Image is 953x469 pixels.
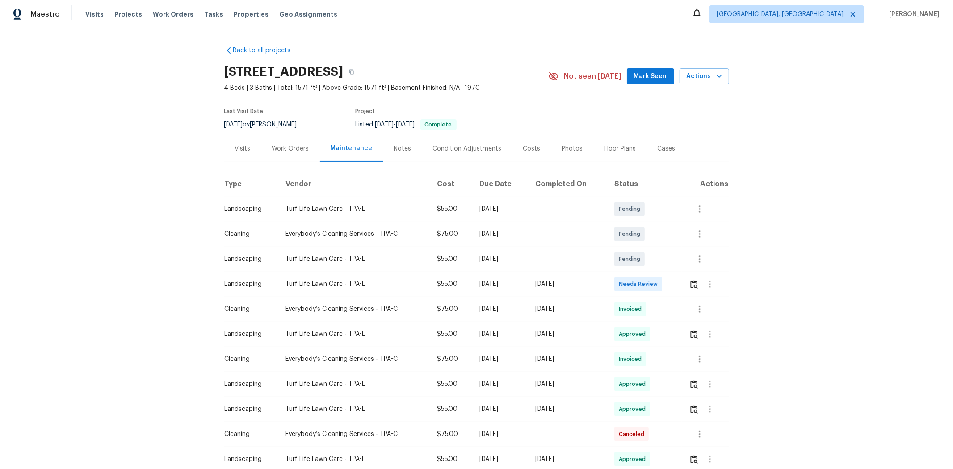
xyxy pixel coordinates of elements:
[356,121,457,128] span: Listed
[619,280,661,289] span: Needs Review
[396,121,415,128] span: [DATE]
[224,109,264,114] span: Last Visit Date
[285,255,423,264] div: Turf Life Lawn Care - TPA-L
[272,144,309,153] div: Work Orders
[235,144,251,153] div: Visits
[479,305,521,314] div: [DATE]
[437,455,466,464] div: $55.00
[690,280,698,289] img: Review Icon
[689,398,699,420] button: Review Icon
[690,455,698,464] img: Review Icon
[285,380,423,389] div: Turf Life Lawn Care - TPA-L
[114,10,142,19] span: Projects
[619,330,649,339] span: Approved
[153,10,193,19] span: Work Orders
[437,430,466,439] div: $75.00
[437,405,466,414] div: $55.00
[285,355,423,364] div: Everybody’s Cleaning Services - TPA-C
[204,11,223,17] span: Tasks
[627,68,674,85] button: Mark Seen
[437,380,466,389] div: $55.00
[717,10,844,19] span: [GEOGRAPHIC_DATA], [GEOGRAPHIC_DATA]
[690,330,698,339] img: Review Icon
[285,305,423,314] div: Everybody’s Cleaning Services - TPA-C
[285,230,423,239] div: Everybody’s Cleaning Services - TPA-C
[437,330,466,339] div: $55.00
[225,330,271,339] div: Landscaping
[225,305,271,314] div: Cleaning
[479,355,521,364] div: [DATE]
[528,172,607,197] th: Completed On
[479,380,521,389] div: [DATE]
[535,455,600,464] div: [DATE]
[224,67,344,76] h2: [STREET_ADDRESS]
[331,144,373,153] div: Maintenance
[224,172,278,197] th: Type
[279,10,337,19] span: Geo Assignments
[224,46,310,55] a: Back to all projects
[619,380,649,389] span: Approved
[562,144,583,153] div: Photos
[523,144,541,153] div: Costs
[479,405,521,414] div: [DATE]
[479,255,521,264] div: [DATE]
[285,330,423,339] div: Turf Life Lawn Care - TPA-L
[225,230,271,239] div: Cleaning
[658,144,676,153] div: Cases
[344,64,360,80] button: Copy Address
[437,230,466,239] div: $75.00
[479,430,521,439] div: [DATE]
[619,305,645,314] span: Invoiced
[689,323,699,345] button: Review Icon
[437,355,466,364] div: $75.00
[85,10,104,19] span: Visits
[634,71,667,82] span: Mark Seen
[886,10,940,19] span: [PERSON_NAME]
[225,280,271,289] div: Landscaping
[278,172,430,197] th: Vendor
[479,280,521,289] div: [DATE]
[285,205,423,214] div: Turf Life Lawn Care - TPA-L
[225,355,271,364] div: Cleaning
[535,355,600,364] div: [DATE]
[619,230,644,239] span: Pending
[535,380,600,389] div: [DATE]
[690,380,698,389] img: Review Icon
[225,205,271,214] div: Landscaping
[437,255,466,264] div: $55.00
[479,330,521,339] div: [DATE]
[30,10,60,19] span: Maestro
[605,144,636,153] div: Floor Plans
[535,305,600,314] div: [DATE]
[224,84,548,92] span: 4 Beds | 3 Baths | Total: 1571 ft² | Above Grade: 1571 ft² | Basement Finished: N/A | 1970
[619,205,644,214] span: Pending
[375,121,415,128] span: -
[437,205,466,214] div: $55.00
[619,255,644,264] span: Pending
[619,355,645,364] span: Invoiced
[285,430,423,439] div: Everybody’s Cleaning Services - TPA-C
[690,405,698,414] img: Review Icon
[437,305,466,314] div: $75.00
[535,330,600,339] div: [DATE]
[394,144,411,153] div: Notes
[479,205,521,214] div: [DATE]
[619,405,649,414] span: Approved
[564,72,621,81] span: Not seen [DATE]
[472,172,528,197] th: Due Date
[607,172,682,197] th: Status
[479,455,521,464] div: [DATE]
[356,109,375,114] span: Project
[285,280,423,289] div: Turf Life Lawn Care - TPA-L
[619,430,648,439] span: Canceled
[285,455,423,464] div: Turf Life Lawn Care - TPA-L
[421,122,456,127] span: Complete
[224,119,308,130] div: by [PERSON_NAME]
[680,68,729,85] button: Actions
[225,380,271,389] div: Landscaping
[682,172,729,197] th: Actions
[619,455,649,464] span: Approved
[285,405,423,414] div: Turf Life Lawn Care - TPA-L
[689,373,699,395] button: Review Icon
[375,121,394,128] span: [DATE]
